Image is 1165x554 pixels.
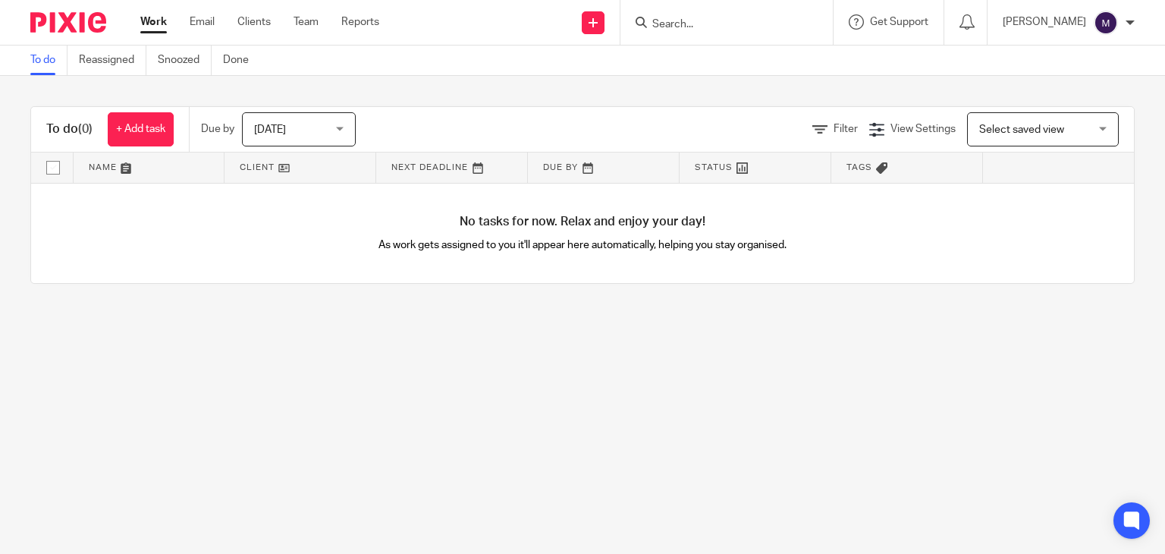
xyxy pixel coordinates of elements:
input: Search [651,18,787,32]
a: To do [30,46,68,75]
span: Select saved view [979,124,1064,135]
p: As work gets assigned to you it'll appear here automatically, helping you stay organised. [307,238,859,253]
span: Tags [846,163,872,172]
p: [PERSON_NAME] [1003,14,1086,30]
span: Filter [834,124,858,134]
a: + Add task [108,112,174,146]
a: Work [140,14,167,30]
a: Email [190,14,215,30]
a: Reports [341,14,379,30]
span: (0) [78,123,93,135]
a: Done [223,46,260,75]
p: Due by [201,121,234,137]
h4: No tasks for now. Relax and enjoy your day! [31,214,1134,230]
a: Snoozed [158,46,212,75]
a: Reassigned [79,46,146,75]
span: Get Support [870,17,928,27]
img: svg%3E [1094,11,1118,35]
a: Team [294,14,319,30]
span: View Settings [890,124,956,134]
img: Pixie [30,12,106,33]
span: [DATE] [254,124,286,135]
a: Clients [237,14,271,30]
h1: To do [46,121,93,137]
